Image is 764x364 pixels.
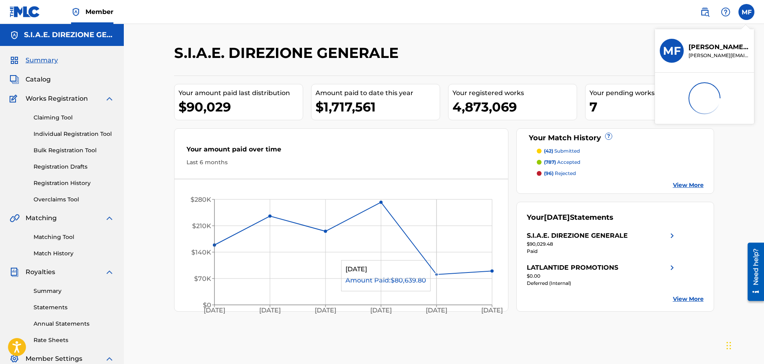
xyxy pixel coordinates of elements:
[527,280,677,287] div: Deferred (Internal)
[589,98,714,116] div: 7
[34,249,114,258] a: Match History
[537,147,704,155] a: (42) submitted
[259,307,281,314] tspan: [DATE]
[667,263,677,273] img: right chevron icon
[191,249,211,256] tspan: $140K
[105,213,114,223] img: expand
[10,56,58,65] a: SummarySummary
[544,159,580,166] p: accepted
[527,133,704,143] div: Your Match History
[527,241,677,248] div: $90,029.48
[105,354,114,364] img: expand
[203,301,211,309] tspan: $0
[204,307,225,314] tspan: [DATE]
[34,233,114,241] a: Matching Tool
[34,195,114,204] a: Overclaims Tool
[527,212,613,223] div: Your Statements
[34,179,114,187] a: Registration History
[527,273,677,280] div: $0.00
[187,158,496,167] div: Last 6 months
[537,170,704,177] a: (96) rejected
[527,263,677,287] a: LATLANTIDE PROMOTIONSright chevron icon$0.00Deferred (Internal)
[24,30,114,40] h5: S.I.A.E. DIREZIONE GENERALE
[26,354,82,364] span: Member Settings
[738,4,754,20] div: User Menu
[34,113,114,122] a: Claiming Tool
[718,4,734,20] div: Help
[10,213,20,223] img: Matching
[537,159,704,166] a: (787) accepted
[34,163,114,171] a: Registration Drafts
[194,275,211,282] tspan: $70K
[71,7,81,17] img: Top Rightsholder
[527,248,677,255] div: Paid
[685,78,724,118] img: preloader
[26,267,55,277] span: Royalties
[527,231,677,255] a: S.I.A.E. DIREZIONE GENERALEright chevron icon$90,029.48Paid
[663,44,681,58] h3: MF
[721,7,730,17] img: help
[34,130,114,138] a: Individual Registration Tool
[316,98,440,116] div: $1,717,561
[34,303,114,312] a: Statements
[191,196,211,203] tspan: $280K
[481,307,503,314] tspan: [DATE]
[452,88,577,98] div: Your registered works
[192,222,211,230] tspan: $210K
[697,4,713,20] a: Public Search
[26,75,51,84] span: Catalog
[316,88,440,98] div: Amount paid to date this year
[10,75,51,84] a: CatalogCatalog
[34,336,114,344] a: Rate Sheets
[544,148,553,154] span: (42)
[34,320,114,328] a: Annual Statements
[179,88,303,98] div: Your amount paid last distribution
[10,56,19,65] img: Summary
[315,307,336,314] tspan: [DATE]
[544,147,580,155] p: submitted
[179,98,303,116] div: $90,029
[105,267,114,277] img: expand
[667,231,677,241] img: right chevron icon
[187,145,496,158] div: Your amount paid over time
[370,307,392,314] tspan: [DATE]
[673,181,704,189] a: View More
[527,263,618,273] div: LATLANTIDE PROMOTIONS
[10,6,40,18] img: MLC Logo
[589,88,714,98] div: Your pending works
[544,213,570,222] span: [DATE]
[689,52,749,59] p: maura.ferzi@siae.it
[10,354,19,364] img: Member Settings
[10,30,19,40] img: Accounts
[452,98,577,116] div: 4,873,069
[605,133,612,139] span: ?
[26,213,57,223] span: Matching
[689,42,749,52] p: Maura Ferzi
[726,334,731,358] div: Trascina
[174,44,403,62] h2: S.I.A.E. DIREZIONE GENERALE
[724,326,764,364] div: Widget chat
[34,146,114,155] a: Bulk Registration Tool
[426,307,447,314] tspan: [DATE]
[673,295,704,303] a: View More
[10,94,20,103] img: Works Registration
[85,7,113,16] span: Member
[527,231,628,241] div: S.I.A.E. DIREZIONE GENERALE
[724,326,764,364] iframe: Chat Widget
[10,267,19,277] img: Royalties
[26,56,58,65] span: Summary
[10,75,19,84] img: Catalog
[742,239,764,304] iframe: Resource Center
[34,287,114,295] a: Summary
[544,170,576,177] p: rejected
[544,170,554,176] span: (96)
[544,159,556,165] span: (787)
[700,7,710,17] img: search
[105,94,114,103] img: expand
[26,94,88,103] span: Works Registration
